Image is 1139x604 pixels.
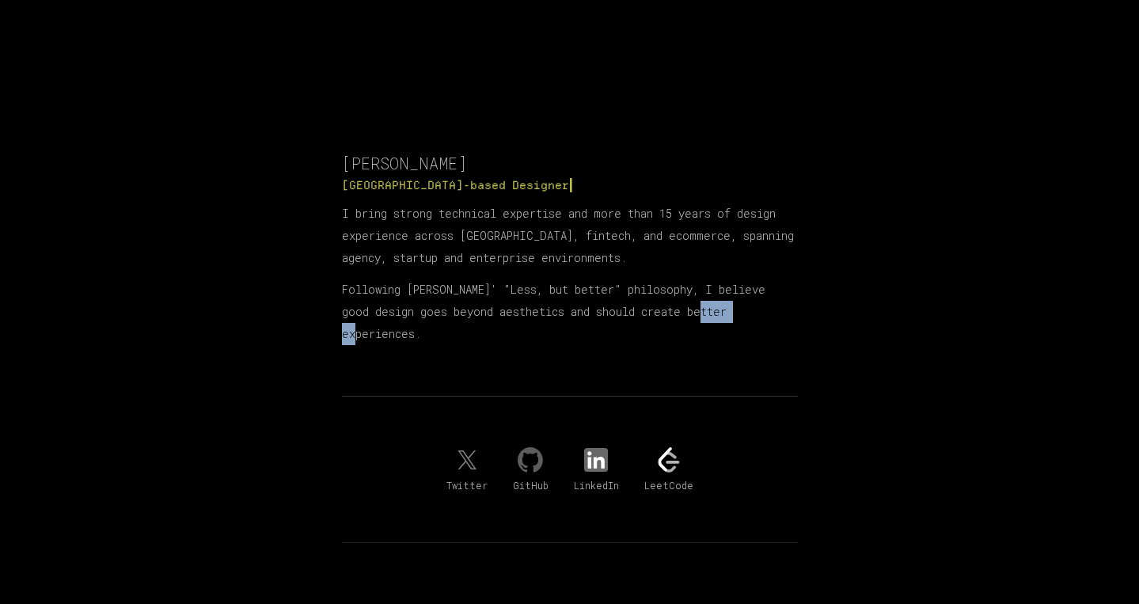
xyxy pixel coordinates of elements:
img: Twitter [454,447,480,473]
a: Twitter [446,447,488,492]
p: Following [PERSON_NAME]' "Less, but better" philosophy, I believe good design goes beyond aesthet... [342,279,798,345]
h2: [GEOGRAPHIC_DATA]-based [342,177,798,193]
a: LinkedIn [574,447,619,492]
a: GitHub [513,447,549,492]
img: LeetCode [656,447,682,473]
p: I bring strong technical expertise and more than 15 years of design experience across [GEOGRAPHIC... [342,203,798,269]
a: LeetCode [644,447,693,492]
span: D e s i g n e r [512,178,569,192]
img: Github [518,447,543,473]
img: LinkedIn [583,447,609,473]
h1: [PERSON_NAME] [342,152,798,174]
